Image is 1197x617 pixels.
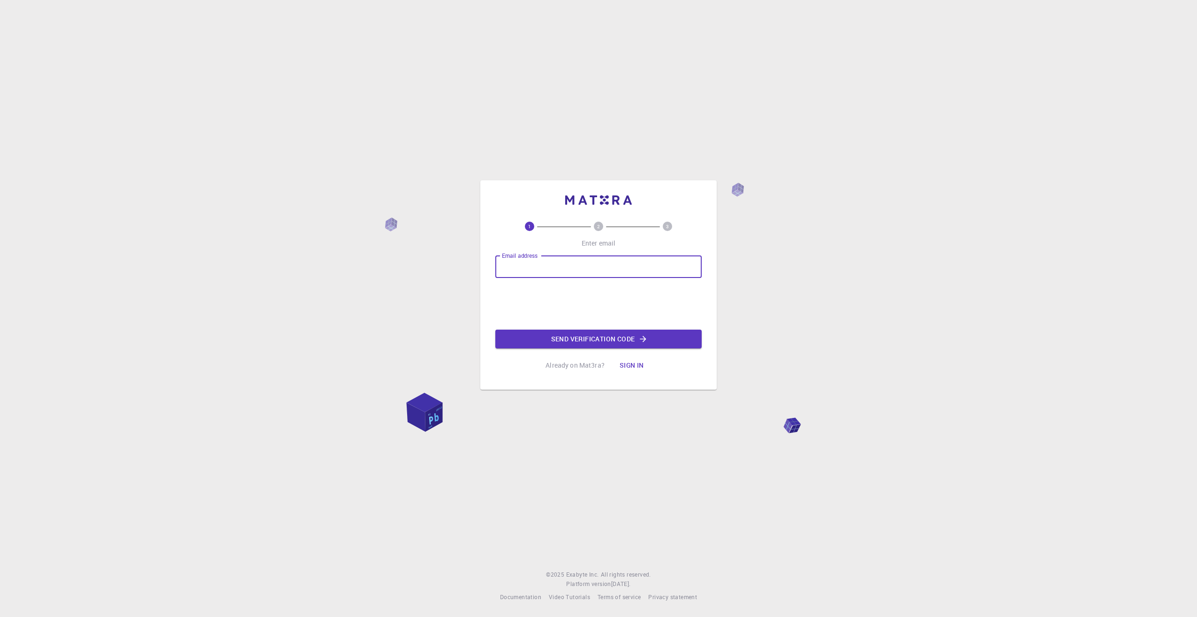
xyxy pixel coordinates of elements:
[545,361,605,370] p: Already on Mat3ra?
[546,570,566,579] span: © 2025
[502,252,538,260] label: Email address
[648,593,697,601] span: Privacy statement
[549,593,590,601] span: Video Tutorials
[612,356,652,375] button: Sign in
[495,330,702,348] button: Send verification code
[598,593,641,602] a: Terms of service
[601,570,651,579] span: All rights reserved.
[528,223,531,230] text: 1
[566,571,599,578] span: Exabyte Inc.
[666,223,669,230] text: 3
[582,239,616,248] p: Enter email
[566,570,599,579] a: Exabyte Inc.
[566,579,611,589] span: Platform version
[597,223,600,230] text: 2
[527,285,670,322] iframe: reCAPTCHA
[598,593,641,601] span: Terms of service
[611,579,631,589] a: [DATE].
[648,593,697,602] a: Privacy statement
[500,593,541,601] span: Documentation
[500,593,541,602] a: Documentation
[549,593,590,602] a: Video Tutorials
[611,580,631,587] span: [DATE] .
